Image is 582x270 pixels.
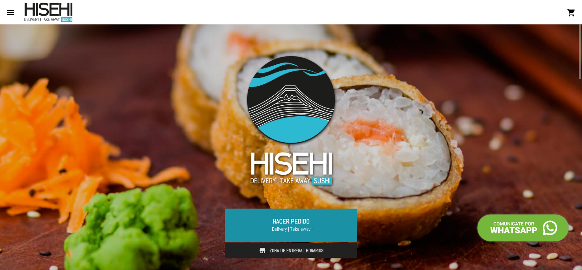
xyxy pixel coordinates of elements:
img: store.svg [259,247,266,254]
span: - Delivery | Take away - [234,225,348,233]
a: Hacer Pedido [225,209,357,242]
mat-icon: menu [6,8,15,17]
mat-icon: shopping_cart [567,8,576,17]
a: Zona de Entrega | Horarios [225,243,357,258]
img: call-whatsapp.png [475,212,571,243]
img: logo-slider3.png [239,48,343,193]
